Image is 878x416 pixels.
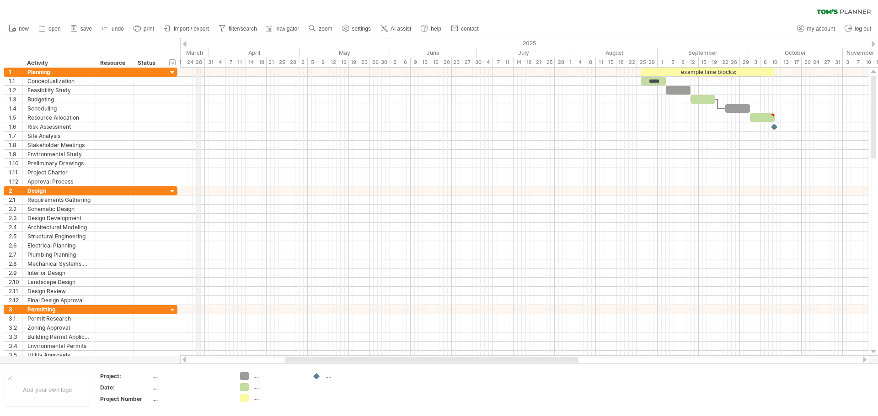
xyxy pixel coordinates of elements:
[27,287,91,295] div: Design Review
[340,23,374,35] a: settings
[9,323,22,332] div: 3.2
[131,23,157,35] a: print
[9,214,22,222] div: 2.3
[855,26,871,32] span: log out
[534,58,555,67] div: 21 - 25
[27,68,91,76] div: Planning
[19,26,29,32] span: new
[748,48,843,58] div: October 2025
[678,58,699,67] div: 8 - 12
[27,232,91,241] div: Structural Engineering
[138,58,158,68] div: Status
[161,23,212,35] a: import / export
[27,269,91,277] div: Interior Design
[27,195,91,204] div: Requirements Gathering
[328,58,349,67] div: 12 - 16
[781,58,802,67] div: 13 - 17
[326,372,375,380] div: ....
[822,58,843,67] div: 27 - 31
[6,23,32,35] a: new
[699,58,719,67] div: 15 - 19
[9,113,22,122] div: 1.5
[493,58,514,67] div: 7 - 11
[658,58,678,67] div: 1 - 5
[349,58,369,67] div: 19 - 23
[842,23,874,35] a: log out
[9,351,22,359] div: 3.5
[575,58,596,67] div: 4 - 8
[277,26,299,32] span: navigator
[9,269,22,277] div: 2.9
[27,77,91,85] div: Conceptualization
[807,26,835,32] span: my account
[27,351,91,359] div: Utility Approvals
[9,278,22,286] div: 2.10
[246,58,267,67] div: 14 - 18
[9,86,22,95] div: 1.2
[9,77,22,85] div: 1.1
[9,342,22,350] div: 3.4
[253,394,303,402] div: ....
[306,23,335,35] a: zoom
[27,250,91,259] div: Plumbing Planning
[9,250,22,259] div: 2.7
[431,26,441,32] span: help
[27,104,91,113] div: Scheduling
[514,58,534,67] div: 14 - 18
[300,48,390,58] div: May 2025
[476,48,571,58] div: July 2025
[9,159,22,168] div: 1.10
[27,314,91,323] div: Permit Research
[411,58,431,67] div: 9 - 13
[48,26,61,32] span: open
[225,58,246,67] div: 7 - 11
[352,26,371,32] span: settings
[9,314,22,323] div: 3.1
[461,26,479,32] span: contact
[27,122,91,131] div: Risk Assessment
[391,26,411,32] span: AI assist
[319,26,332,32] span: zoom
[596,58,616,67] div: 11 - 15
[27,296,91,305] div: Final Design Approval
[99,23,127,35] a: undo
[308,58,328,67] div: 5 - 9
[205,58,225,67] div: 31 - 4
[9,68,22,76] div: 1
[27,305,91,314] div: Permitting
[843,58,863,67] div: 3 - 7
[27,342,91,350] div: Environmental Permits
[472,58,493,67] div: 30 - 4
[9,296,22,305] div: 2.12
[9,141,22,149] div: 1.8
[27,241,91,250] div: Electrical Planning
[571,48,658,58] div: August 2025
[27,132,91,140] div: Site Analysis
[144,26,154,32] span: print
[27,150,91,158] div: Environmental Study
[27,205,91,213] div: Schematic Design
[9,241,22,250] div: 2.6
[9,287,22,295] div: 2.11
[27,86,91,95] div: Feasibility Study
[27,177,91,186] div: Approval Process
[431,58,452,67] div: 16 - 20
[378,23,414,35] a: AI assist
[719,58,740,67] div: 22-26
[449,23,482,35] a: contact
[229,26,257,32] span: filter/search
[264,23,302,35] a: navigator
[641,68,775,76] div: example time blocks:
[390,58,411,67] div: 2 - 6
[802,58,822,67] div: 20-24
[152,372,229,380] div: ....
[5,373,90,407] div: Add your own logo
[369,58,390,67] div: 26-30
[36,23,64,35] a: open
[9,150,22,158] div: 1.9
[9,195,22,204] div: 2.1
[9,95,22,104] div: 1.3
[27,259,91,268] div: Mechanical Systems Design
[9,177,22,186] div: 1.12
[390,48,476,58] div: June 2025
